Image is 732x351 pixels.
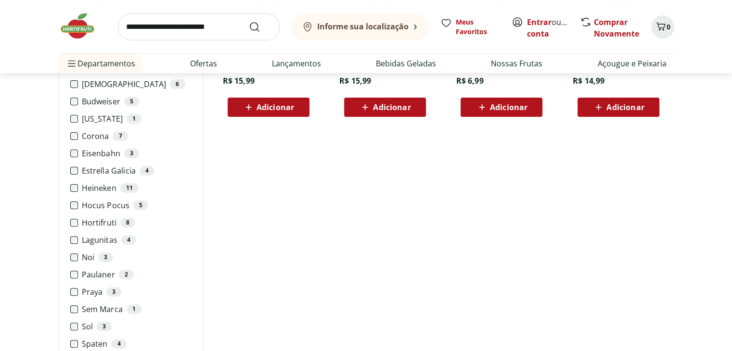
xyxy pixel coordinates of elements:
[82,322,192,331] label: Sol
[461,98,542,117] button: Adicionar
[124,97,139,106] div: 5
[291,13,429,40] button: Informe sua localização
[594,17,639,39] a: Comprar Novamente
[82,287,192,297] label: Praya
[127,114,141,124] div: 1
[82,183,192,193] label: Heineken
[82,235,192,245] label: Lagunitas
[339,75,371,86] span: R$ 15,99
[527,17,552,27] a: Entrar
[249,21,272,33] button: Submit Search
[82,131,192,141] label: Corona
[440,17,500,37] a: Meus Favoritos
[82,114,192,124] label: [US_STATE]
[133,201,148,210] div: 5
[82,97,192,106] label: Budweiser
[573,75,604,86] span: R$ 14,99
[606,103,644,111] span: Adicionar
[228,98,309,117] button: Adicionar
[170,79,185,89] div: 6
[651,15,674,38] button: Carrinho
[456,75,483,86] span: R$ 6,99
[98,252,113,262] div: 3
[106,287,121,297] div: 3
[272,58,321,69] a: Lançamentos
[490,103,527,111] span: Adicionar
[111,339,126,349] div: 4
[113,131,128,141] div: 7
[82,304,192,314] label: Sem Marca
[82,339,192,349] label: Spaten
[82,252,192,262] label: Noi
[118,13,280,40] input: search
[120,183,139,193] div: 11
[66,52,135,75] span: Departamentos
[597,58,666,69] a: Açougue e Peixaria
[491,58,542,69] a: Nossas Frutas
[257,103,294,111] span: Adicionar
[667,22,670,31] span: 0
[66,52,77,75] button: Menu
[120,218,135,227] div: 8
[127,304,141,314] div: 1
[527,17,580,39] a: Criar conta
[376,58,436,69] a: Bebidas Geladas
[82,149,192,158] label: Eisenbahn
[578,98,659,117] button: Adicionar
[344,98,426,117] button: Adicionar
[527,16,570,39] span: ou
[121,235,136,245] div: 4
[58,12,106,40] img: Hortifruti
[119,270,134,279] div: 2
[373,103,411,111] span: Adicionar
[82,79,192,89] label: [DEMOGRAPHIC_DATA]
[456,17,500,37] span: Meus Favoritos
[140,166,154,175] div: 4
[97,322,112,331] div: 3
[190,58,217,69] a: Ofertas
[124,149,139,158] div: 3
[82,201,192,210] label: Hocus Pocus
[82,166,192,175] label: Estrella Galicia
[82,218,192,227] label: Hortifruti
[223,75,255,86] span: R$ 15,99
[82,270,192,279] label: Paulaner
[317,21,409,32] b: Informe sua localização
